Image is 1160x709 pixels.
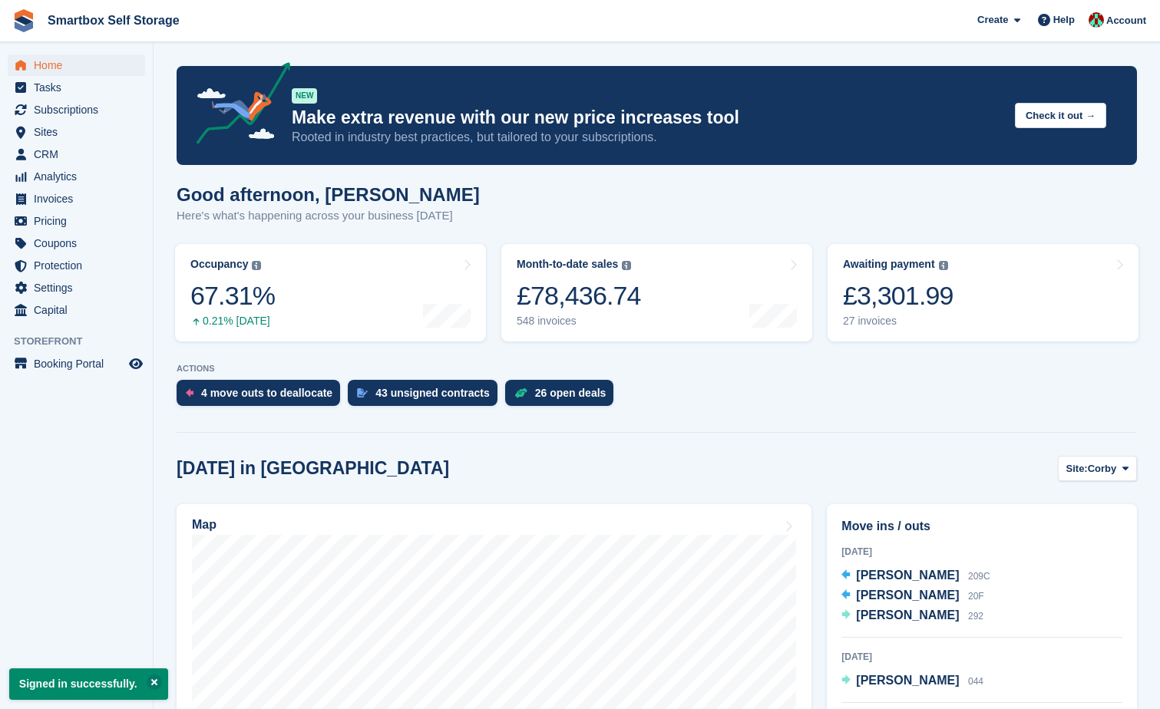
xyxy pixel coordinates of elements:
[177,184,480,205] h1: Good afternoon, [PERSON_NAME]
[856,674,959,687] span: [PERSON_NAME]
[856,589,959,602] span: [PERSON_NAME]
[841,606,983,626] a: [PERSON_NAME] 292
[190,258,248,271] div: Occupancy
[1058,456,1137,481] button: Site: Corby
[841,650,1122,664] div: [DATE]
[201,387,332,399] div: 4 move outs to deallocate
[177,458,449,479] h2: [DATE] in [GEOGRAPHIC_DATA]
[1088,461,1117,477] span: Corby
[841,671,983,691] a: [PERSON_NAME] 044
[186,388,193,397] img: move_outs_to_deallocate_icon-f764333ba52eb49d3ac5e1228854f67142a1ed5810a6f6cc68b1a99e826820c5.svg
[968,611,983,622] span: 292
[177,207,480,225] p: Here's what's happening across your business [DATE]
[177,364,1137,374] p: ACTIONS
[968,676,983,687] span: 044
[8,232,145,254] a: menu
[34,99,126,120] span: Subscriptions
[939,261,948,270] img: icon-info-grey-7440780725fd019a000dd9b08b2336e03edf1995a4989e88bcd33f0948082b44.svg
[34,121,126,143] span: Sites
[535,387,606,399] div: 26 open deals
[1066,461,1088,477] span: Site:
[34,232,126,254] span: Coupons
[8,166,145,187] a: menu
[34,353,126,374] span: Booking Portal
[843,280,953,312] div: £3,301.99
[252,261,261,270] img: icon-info-grey-7440780725fd019a000dd9b08b2336e03edf1995a4989e88bcd33f0948082b44.svg
[841,566,990,586] a: [PERSON_NAME] 209C
[34,277,126,298] span: Settings
[517,315,641,328] div: 548 invoices
[501,244,812,341] a: Month-to-date sales £78,436.74 548 invoices
[843,315,953,328] div: 27 invoices
[1089,12,1104,28] img: Caren Ingold
[34,77,126,98] span: Tasks
[348,380,505,414] a: 43 unsigned contracts
[127,354,145,373] a: Preview store
[375,387,490,399] div: 43 unsigned contracts
[183,62,291,150] img: price-adjustments-announcement-icon-8257ccfd72463d97f412b2fc003d46551f7dbcb40ab6d574587a9cd5c0d94...
[8,99,145,120] a: menu
[517,280,641,312] div: £78,436.74
[292,107,1003,129] p: Make extra revenue with our new price increases tool
[977,12,1008,28] span: Create
[190,280,275,312] div: 67.31%
[8,353,145,374] a: menu
[292,88,317,104] div: NEW
[34,210,126,232] span: Pricing
[8,143,145,165] a: menu
[8,277,145,298] a: menu
[292,129,1003,146] p: Rooted in industry best practices, but tailored to your subscriptions.
[8,210,145,232] a: menu
[1053,12,1075,28] span: Help
[34,54,126,76] span: Home
[622,261,631,270] img: icon-info-grey-7440780725fd019a000dd9b08b2336e03edf1995a4989e88bcd33f0948082b44.svg
[843,258,935,271] div: Awaiting payment
[190,315,275,328] div: 0.21% [DATE]
[841,517,1122,536] h2: Move ins / outs
[9,668,168,700] p: Signed in successfully.
[8,121,145,143] a: menu
[828,244,1139,341] a: Awaiting payment £3,301.99 27 invoices
[8,188,145,209] a: menu
[175,244,486,341] a: Occupancy 67.31% 0.21% [DATE]
[8,77,145,98] a: menu
[8,299,145,321] a: menu
[12,9,35,32] img: stora-icon-8386f47178a22dfd0bd8f6a31ec36ba5ce8667c1dd55bd0f319d3a0aa187defe.svg
[856,608,959,622] span: [PERSON_NAME]
[192,518,216,532] h2: Map
[517,258,618,271] div: Month-to-date sales
[505,380,622,414] a: 26 open deals
[8,54,145,76] a: menu
[177,380,348,414] a: 4 move outs to deallocate
[34,255,126,276] span: Protection
[14,334,153,349] span: Storefront
[41,8,186,33] a: Smartbox Self Storage
[34,299,126,321] span: Capital
[34,143,126,165] span: CRM
[841,586,983,606] a: [PERSON_NAME] 20F
[841,545,1122,559] div: [DATE]
[34,166,126,187] span: Analytics
[968,571,990,582] span: 209C
[34,188,126,209] span: Invoices
[856,569,959,582] span: [PERSON_NAME]
[1015,103,1106,128] button: Check it out →
[514,387,527,398] img: deal-1b604bf984904fb50ccaf53a9ad4b4a5d6e5aea283cecdc64d6e3604feb123c2.svg
[1106,13,1146,28] span: Account
[8,255,145,276] a: menu
[968,591,984,602] span: 20F
[357,388,368,397] img: contract_signature_icon-13c848040528278c33f63329250d36e43548de30e8caae1d1a13099fd9432cc5.svg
